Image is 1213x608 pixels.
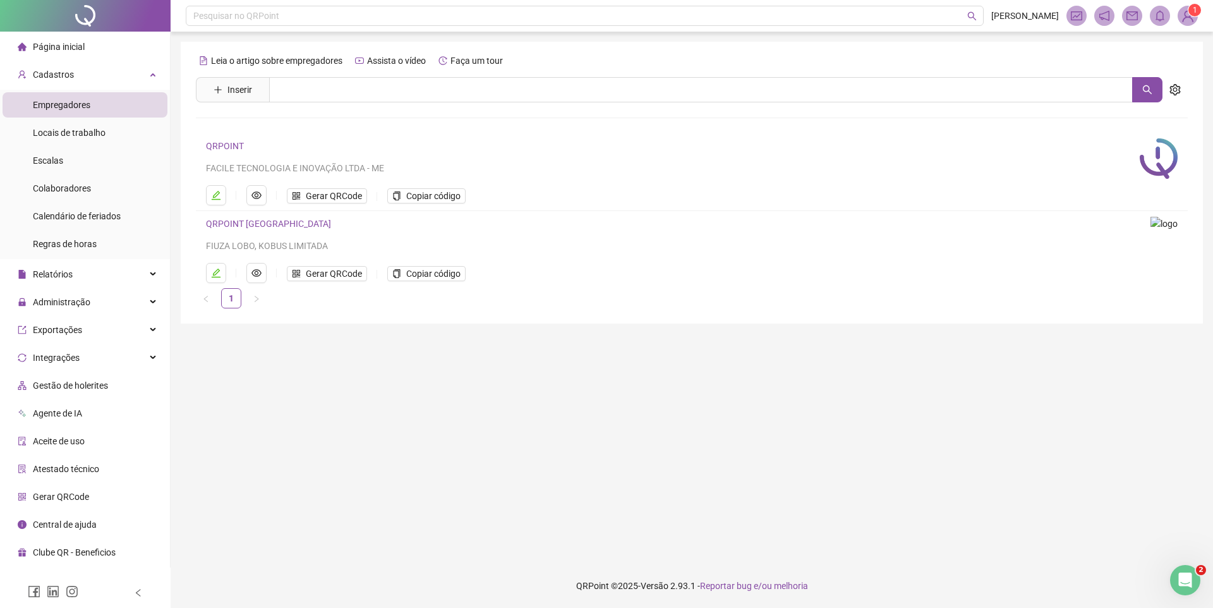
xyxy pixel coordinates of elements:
[18,325,27,334] span: export
[292,192,301,200] span: qrcode
[33,436,85,446] span: Aceite de uso
[171,564,1213,608] footer: QRPoint © 2025 - 2.93.1 -
[33,128,106,138] span: Locais de trabalho
[33,492,89,502] span: Gerar QRCode
[246,288,267,308] button: right
[287,188,367,204] button: Gerar QRCode
[450,56,503,66] span: Faça um tour
[18,548,27,557] span: gift
[1099,10,1110,21] span: notification
[196,288,216,308] li: Página anterior
[1178,6,1197,25] img: 161
[18,465,27,473] span: solution
[251,268,262,278] span: eye
[33,183,91,193] span: Colaboradores
[253,295,260,303] span: right
[1154,10,1166,21] span: bell
[306,189,362,203] span: Gerar QRCode
[33,70,74,80] span: Cadastros
[1142,85,1152,95] span: search
[392,269,401,278] span: copy
[202,295,210,303] span: left
[1193,6,1197,15] span: 1
[18,492,27,501] span: qrcode
[18,70,27,79] span: user-add
[199,56,208,65] span: file-text
[1169,84,1181,95] span: setting
[18,381,27,390] span: apartment
[211,190,221,200] span: edit
[967,11,977,21] span: search
[33,211,121,221] span: Calendário de feriados
[66,585,78,598] span: instagram
[33,353,80,363] span: Integrações
[387,266,466,281] button: Copiar código
[222,289,241,308] a: 1
[221,288,241,308] li: 1
[33,297,90,307] span: Administração
[33,269,73,279] span: Relatórios
[292,269,301,278] span: qrcode
[18,353,27,362] span: sync
[206,219,331,229] a: QRPOINT [GEOGRAPHIC_DATA]
[306,267,362,281] span: Gerar QRCode
[1071,10,1082,21] span: fund
[227,83,252,97] span: Inserir
[406,267,461,281] span: Copiar código
[406,189,461,203] span: Copiar código
[33,547,116,557] span: Clube QR - Beneficios
[33,520,97,530] span: Central de ajuda
[287,266,367,281] button: Gerar QRCode
[28,585,40,598] span: facebook
[18,270,27,279] span: file
[367,56,426,66] span: Assista o vídeo
[18,520,27,529] span: info-circle
[246,288,267,308] li: Próxima página
[33,325,82,335] span: Exportações
[1188,4,1201,16] sup: Atualize o seu contato no menu Meus Dados
[206,161,1125,175] div: FACILE TECNOLOGIA E INOVAÇÃO LTDA - ME
[47,585,59,598] span: linkedin
[203,80,262,100] button: Inserir
[355,56,364,65] span: youtube
[33,464,99,474] span: Atestado técnico
[33,380,108,391] span: Gestão de holerites
[18,298,27,307] span: lock
[392,192,401,200] span: copy
[196,288,216,308] button: left
[1170,565,1200,595] iframe: Intercom live chat
[214,85,222,94] span: plus
[1140,138,1178,179] img: logo
[134,588,143,597] span: left
[1150,217,1178,231] img: logo
[211,268,221,278] span: edit
[991,9,1059,23] span: [PERSON_NAME]
[18,437,27,446] span: audit
[33,408,82,418] span: Agente de IA
[438,56,447,65] span: history
[33,239,97,249] span: Regras de horas
[33,100,90,110] span: Empregadores
[700,581,808,591] span: Reportar bug e/ou melhoria
[18,42,27,51] span: home
[1196,565,1206,575] span: 2
[33,42,85,52] span: Página inicial
[211,56,342,66] span: Leia o artigo sobre empregadores
[641,581,668,591] span: Versão
[206,141,244,151] a: QRPOINT
[33,155,63,166] span: Escalas
[251,190,262,200] span: eye
[1126,10,1138,21] span: mail
[206,239,1135,253] div: FIUZA LOBO, KOBUS LIMITADA
[387,188,466,204] button: Copiar código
